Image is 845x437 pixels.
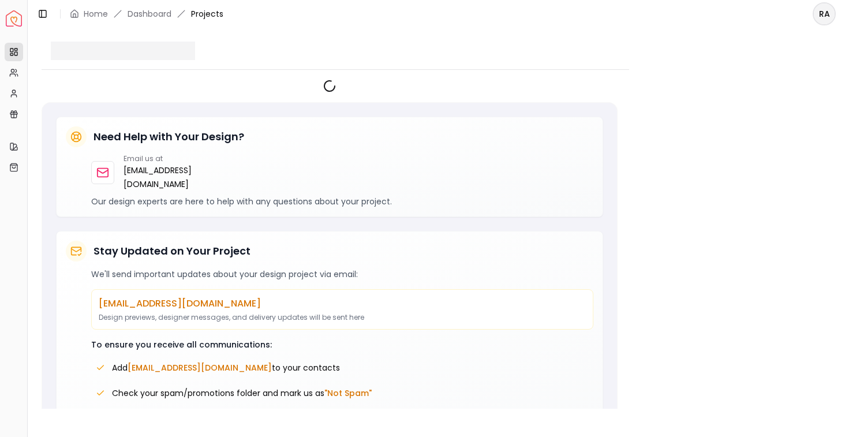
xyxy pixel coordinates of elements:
img: Spacejoy Logo [6,10,22,27]
a: Spacejoy [6,10,22,27]
a: [EMAIL_ADDRESS][DOMAIN_NAME] [124,163,203,191]
a: Dashboard [128,8,171,20]
span: [EMAIL_ADDRESS][DOMAIN_NAME] [128,362,272,373]
p: Design previews, designer messages, and delivery updates will be sent here [99,313,586,322]
p: [EMAIL_ADDRESS][DOMAIN_NAME] [99,297,586,311]
h5: Stay Updated on Your Project [94,243,250,259]
span: RA [814,3,835,24]
a: Home [84,8,108,20]
h5: Need Help with Your Design? [94,129,244,145]
span: Add to your contacts [112,362,340,373]
p: To ensure you receive all communications: [91,339,593,350]
p: Email us at [124,154,203,163]
p: Our design experts are here to help with any questions about your project. [91,196,593,207]
nav: breadcrumb [70,8,223,20]
button: RA [813,2,836,25]
span: "Not Spam" [324,387,372,399]
span: Check your spam/promotions folder and mark us as [112,387,372,399]
p: We'll send important updates about your design project via email: [91,268,593,280]
span: Projects [191,8,223,20]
